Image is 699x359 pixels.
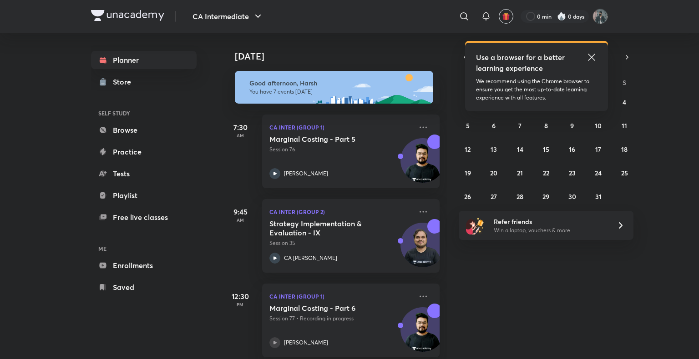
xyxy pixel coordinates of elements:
button: October 27, 2025 [486,189,501,204]
a: Playlist [91,186,197,204]
abbr: October 19, 2025 [465,169,471,177]
button: October 17, 2025 [591,142,606,156]
h6: SELF STUDY [91,105,197,121]
button: CA Intermediate [187,7,269,25]
abbr: October 6, 2025 [492,121,496,130]
p: [PERSON_NAME] [284,170,328,178]
p: Session 35 [269,239,412,247]
img: Company Logo [91,10,164,21]
button: October 9, 2025 [565,118,579,133]
abbr: October 31, 2025 [595,192,602,201]
a: Tests [91,165,197,183]
abbr: October 29, 2025 [542,192,549,201]
h5: Strategy Implementation & Evaluation - IX [269,219,383,237]
p: Session 76 [269,145,412,154]
button: October 4, 2025 [617,95,632,109]
abbr: October 4, 2025 [623,98,626,106]
abbr: October 11, 2025 [622,121,627,130]
img: Avatar [401,312,445,356]
h5: 7:30 [222,122,258,133]
p: CA [PERSON_NAME] [284,254,337,262]
div: Store [113,76,137,87]
button: October 8, 2025 [539,118,553,133]
h5: 12:30 [222,291,258,302]
p: [PERSON_NAME] [284,339,328,347]
abbr: October 7, 2025 [518,121,522,130]
h5: 9:45 [222,206,258,217]
button: October 20, 2025 [486,165,501,180]
p: PM [222,302,258,307]
p: AM [222,217,258,223]
img: afternoon [235,71,433,104]
button: October 7, 2025 [513,118,527,133]
button: October 11, 2025 [617,118,632,133]
button: October 5, 2025 [461,118,475,133]
button: October 28, 2025 [513,189,527,204]
abbr: Saturday [623,78,626,87]
abbr: October 27, 2025 [491,192,497,201]
p: CA Inter (Group 1) [269,291,412,302]
button: October 23, 2025 [565,165,579,180]
button: October 12, 2025 [461,142,475,156]
p: Win a laptop, vouchers & more [494,226,606,234]
abbr: October 25, 2025 [621,169,628,177]
button: October 18, 2025 [617,142,632,156]
abbr: October 15, 2025 [543,145,549,154]
abbr: October 9, 2025 [570,121,574,130]
img: Avatar [401,143,445,187]
h6: ME [91,241,197,256]
button: October 15, 2025 [539,142,553,156]
abbr: October 8, 2025 [544,121,548,130]
abbr: October 30, 2025 [568,192,576,201]
img: Avatar [401,228,445,271]
abbr: October 17, 2025 [595,145,601,154]
h6: Refer friends [494,217,606,226]
img: streak [557,12,566,21]
p: Session 77 • Recording in progress [269,314,412,323]
h5: Use a browser for a better learning experience [476,52,567,74]
img: referral [466,216,484,234]
abbr: October 10, 2025 [595,121,602,130]
a: Enrollments [91,256,197,274]
a: Free live classes [91,208,197,226]
button: October 13, 2025 [486,142,501,156]
button: October 26, 2025 [461,189,475,204]
button: October 29, 2025 [539,189,553,204]
abbr: October 28, 2025 [517,192,523,201]
abbr: October 24, 2025 [595,169,602,177]
a: Saved [91,278,197,296]
p: CA Inter (Group 2) [269,206,412,217]
a: Company Logo [91,10,164,23]
button: October 21, 2025 [513,165,527,180]
h6: Good afternoon, Harsh [249,79,425,87]
abbr: October 26, 2025 [464,192,471,201]
abbr: October 13, 2025 [491,145,497,154]
button: October 30, 2025 [565,189,579,204]
h5: Marginal Costing - Part 5 [269,135,383,144]
button: October 19, 2025 [461,165,475,180]
a: Browse [91,121,197,139]
button: October 31, 2025 [591,189,606,204]
abbr: October 12, 2025 [465,145,471,154]
img: avatar [502,12,510,20]
button: October 10, 2025 [591,118,606,133]
button: October 24, 2025 [591,165,606,180]
p: We recommend using the Chrome browser to ensure you get the most up-to-date learning experience w... [476,77,597,102]
abbr: October 20, 2025 [490,169,497,177]
a: Practice [91,143,197,161]
button: October 25, 2025 [617,165,632,180]
a: Store [91,73,197,91]
h4: [DATE] [235,51,449,62]
button: October 14, 2025 [513,142,527,156]
abbr: October 21, 2025 [517,169,523,177]
abbr: October 14, 2025 [517,145,523,154]
img: Harsh Raj [593,9,608,24]
abbr: October 5, 2025 [466,121,470,130]
button: avatar [499,9,513,24]
h5: Marginal Costing - Part 6 [269,304,383,313]
p: AM [222,133,258,138]
p: You have 7 events [DATE] [249,88,425,95]
button: October 6, 2025 [486,118,501,133]
button: October 16, 2025 [565,142,579,156]
a: Planner [91,51,197,69]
